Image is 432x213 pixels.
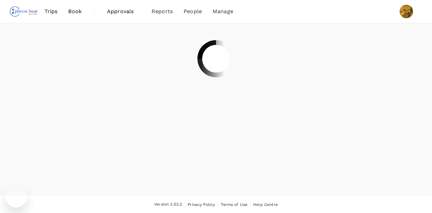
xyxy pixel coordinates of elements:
[68,7,82,16] span: Book
[221,201,247,208] a: Terms of Use
[8,4,39,19] img: Phoon Huat PTE. LTD.
[152,7,173,16] span: Reports
[5,186,27,208] iframe: Button to launch messaging window
[221,202,247,207] span: Terms of Use
[184,7,202,16] span: People
[213,7,233,16] span: Manage
[253,202,278,207] span: Help Centre
[188,201,215,208] a: Privacy Policy
[188,202,215,207] span: Privacy Policy
[253,201,278,208] a: Help Centre
[154,201,182,208] span: Version 3.52.2
[45,7,58,16] span: Trips
[107,7,141,16] span: Approvals
[400,5,413,18] img: Sze Chin Leon Tang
